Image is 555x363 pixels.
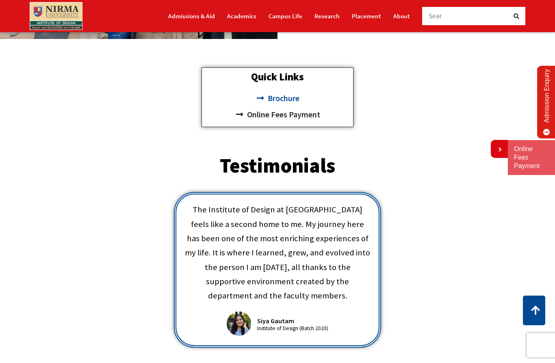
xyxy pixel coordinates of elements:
[168,9,215,23] a: Admissions & Aid
[269,9,302,23] a: Campus Life
[184,203,371,303] div: The Institute of Design at [GEOGRAPHIC_DATA] feels like a second home to me. My journey here has ...
[257,316,328,326] a: Siya Gautam
[227,311,251,336] img: Siya-Gautam-792x421
[206,90,349,106] a: Brochure
[166,156,389,176] h2: Testimonials
[245,106,320,123] span: Online Fees Payment
[429,11,442,20] span: Sear
[352,9,381,23] a: Placement
[314,9,340,23] a: Research
[206,106,349,123] a: Online Fees Payment
[514,145,549,170] a: Online Fees Payment
[393,9,410,23] a: About
[30,2,82,30] img: main_logo
[227,9,256,23] a: Academics
[257,326,328,331] a: Institute of Design (Batch 2020)
[266,90,299,106] span: Brochure
[206,72,349,82] h2: Quick Links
